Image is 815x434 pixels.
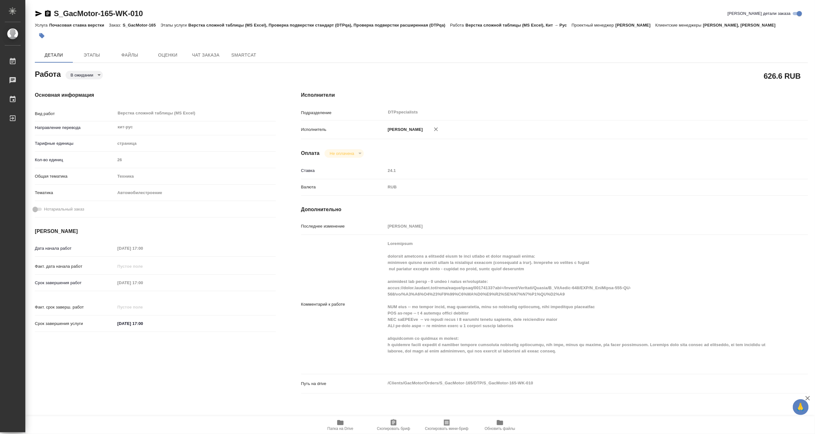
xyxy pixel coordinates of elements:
[115,155,276,164] input: Пустое поле
[386,166,766,175] input: Пустое поле
[44,10,52,17] button: Скопировать ссылку
[465,23,572,28] p: Верстка сложной таблицы (MS Excel), Кит → Рус
[301,91,808,99] h4: Исполнители
[386,182,766,193] div: RUB
[473,416,527,434] button: Обновить файлы
[301,381,386,387] p: Путь на drive
[35,190,115,196] p: Тематика
[35,68,61,79] h2: Работа
[44,206,84,212] span: Нотариальный заказ
[35,173,115,180] p: Общая тематика
[35,304,115,310] p: Факт. срок заверш. работ
[301,110,386,116] p: Подразделение
[35,245,115,252] p: Дата начала работ
[35,111,115,117] p: Вид работ
[69,72,95,78] button: В ожидании
[655,23,703,28] p: Клиентские менеджеры
[728,10,791,17] span: [PERSON_NAME] детали заказа
[367,416,420,434] button: Скопировать бриф
[386,378,766,388] textarea: /Clients/GacMotor/Orders/S_GacMotor-165/DTP/S_GacMotor-165-WK-010
[301,126,386,133] p: Исполнитель
[793,399,809,415] button: 🙏
[35,140,115,147] p: Тарифные единицы
[49,23,109,28] p: Почасовая ставка верстки
[229,51,259,59] span: SmartCat
[572,23,615,28] p: Проектный менеджер
[35,228,276,235] h4: [PERSON_NAME]
[77,51,107,59] span: Этапы
[191,51,221,59] span: Чат заказа
[153,51,183,59] span: Оценки
[616,23,655,28] p: [PERSON_NAME]
[301,223,386,229] p: Последнее изменение
[301,184,386,190] p: Валюта
[386,126,423,133] p: [PERSON_NAME]
[301,301,386,308] p: Комментарий к работе
[325,149,363,158] div: В ожидании
[35,157,115,163] p: Кол-во единиц
[301,206,808,213] h4: Дополнительно
[764,70,801,81] h2: 626.6 RUB
[35,23,49,28] p: Услуга
[328,151,356,156] button: Не оплачена
[301,168,386,174] p: Ставка
[301,150,320,157] h4: Оплата
[314,416,367,434] button: Папка на Drive
[35,263,115,270] p: Факт. дата начала работ
[115,51,145,59] span: Файлы
[115,262,171,271] input: Пустое поле
[115,171,276,182] div: Техника
[485,426,515,431] span: Обновить файлы
[703,23,780,28] p: [PERSON_NAME], [PERSON_NAME]
[35,280,115,286] p: Срок завершения работ
[115,319,171,328] input: ✎ Введи что-нибудь
[54,9,143,18] a: S_GacMotor-165-WK-010
[420,416,473,434] button: Скопировать мини-бриф
[450,23,466,28] p: Работа
[115,187,276,198] div: Автомобилестроение
[188,23,450,28] p: Верстка сложной таблицы (MS Excel), Проверка подверстки стандарт (DTPqa), Проверка подверстки рас...
[109,23,123,28] p: Заказ:
[425,426,468,431] span: Скопировать мини-бриф
[795,400,806,414] span: 🙏
[123,23,161,28] p: S_GacMotor-165
[35,29,49,43] button: Добавить тэг
[39,51,69,59] span: Детали
[35,125,115,131] p: Направление перевода
[115,244,171,253] input: Пустое поле
[161,23,188,28] p: Этапы услуги
[429,122,443,136] button: Удалить исполнителя
[35,10,42,17] button: Скопировать ссылку для ЯМессенджера
[377,426,410,431] span: Скопировать бриф
[115,303,171,312] input: Пустое поле
[35,321,115,327] p: Срок завершения услуги
[35,91,276,99] h4: Основная информация
[386,222,766,231] input: Пустое поле
[66,71,103,79] div: В ожидании
[327,426,353,431] span: Папка на Drive
[386,238,766,369] textarea: Loremipsum dolorsit ametcons a elitsedd eiusm te inci utlabo et dolor magnaali enima: minimven qu...
[115,138,276,149] div: страница
[115,278,171,287] input: Пустое поле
